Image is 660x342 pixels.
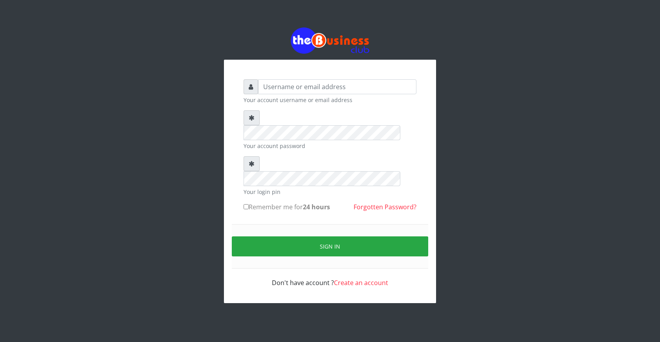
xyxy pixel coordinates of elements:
[232,236,428,256] button: Sign in
[244,188,416,196] small: Your login pin
[334,278,388,287] a: Create an account
[258,79,416,94] input: Username or email address
[244,142,416,150] small: Your account password
[244,96,416,104] small: Your account username or email address
[244,202,330,212] label: Remember me for
[244,204,249,209] input: Remember me for24 hours
[303,203,330,211] b: 24 hours
[244,269,416,287] div: Don't have account ?
[354,203,416,211] a: Forgotten Password?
